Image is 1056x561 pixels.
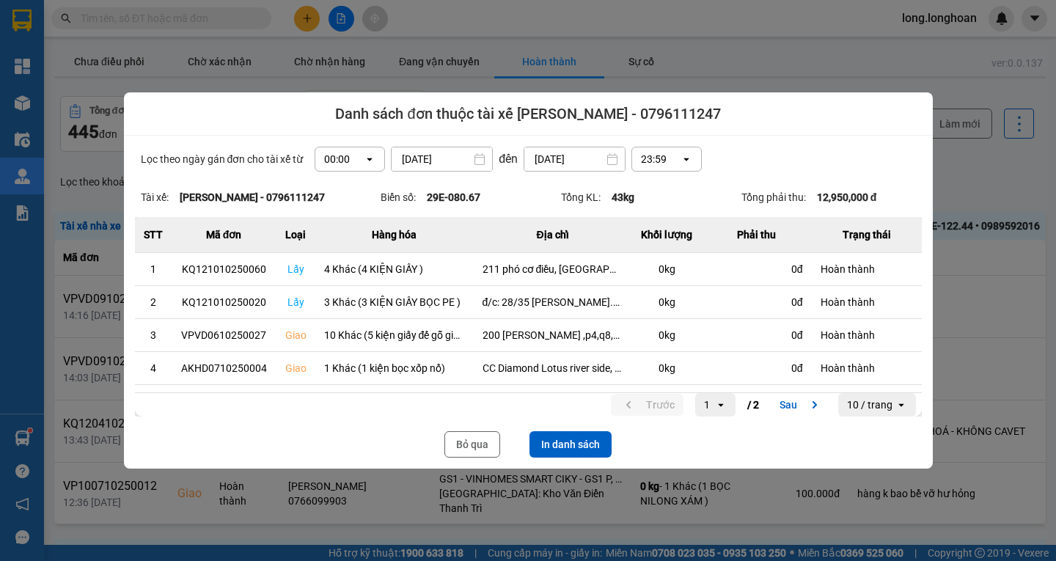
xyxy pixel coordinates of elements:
[324,262,465,276] div: 4 Khác (4 KIỆN GIẤY )
[285,295,307,309] div: Lấy
[704,397,710,412] div: 1
[821,262,913,276] div: Hoàn thành
[529,431,612,458] button: In danh sách
[144,361,163,375] div: 4
[821,295,913,309] div: Hoàn thành
[612,191,634,203] strong: 43 kg
[611,394,683,416] button: previous page. current page 1 / 2
[180,191,325,203] strong: [PERSON_NAME] - 0796111247
[641,328,693,342] div: 0 kg
[641,152,667,166] div: 23:59
[180,262,268,276] div: KQ121010250060
[483,262,623,276] div: 211 phó cơ điều, [GEOGRAPHIC_DATA], [GEOGRAPHIC_DATA].HCM
[285,361,307,375] div: Giao
[812,217,922,253] th: Trạng thái
[444,431,500,458] button: Bỏ qua
[668,152,670,166] input: Selected 23:59. Select a time, 24-hour format.
[747,396,759,414] span: / 2
[474,217,632,253] th: Địa chỉ
[324,328,465,342] div: 10 Khác (5 kiện giấy đế gỗ giống nhau + 5 thùng giấy dính băng dính vàng )
[821,361,913,375] div: Hoàn thành
[895,399,907,411] svg: open
[493,150,524,168] div: đến
[427,191,480,203] strong: 29E-080.67
[351,152,353,166] input: Selected 00:00. Select a time, 24-hour format.
[483,361,623,375] div: CC Diamond Lotus river side, 49C [PERSON_NAME]. P8. Q8, TP HCm
[135,147,922,172] div: Lọc theo ngày gán đơn cho tài xế từ
[324,152,350,166] div: 00:00
[632,217,702,253] th: Khối lượng
[315,217,474,253] th: Hàng hóa
[144,328,163,342] div: 3
[381,189,561,205] div: Biển số:
[715,399,727,411] svg: open
[141,189,381,205] div: Tài xế:
[483,295,623,309] div: đ/c: 28/35 [PERSON_NAME].p tân thới hòa q [GEOGRAPHIC_DATA] .[GEOGRAPHIC_DATA]
[172,217,276,253] th: Mã đơn
[711,361,803,375] div: 0 đ
[641,262,693,276] div: 0 kg
[817,191,877,203] strong: 12,950,000 đ
[702,217,812,253] th: Phải thu
[180,328,268,342] div: VPVD0610250027
[144,295,163,309] div: 2
[285,328,307,342] div: Giao
[135,217,172,253] th: STT
[641,295,693,309] div: 0 kg
[524,147,625,171] input: Select a date.
[324,361,465,375] div: 1 Khác (1 kiện bọc xốp nổ)
[821,328,913,342] div: Hoàn thành
[180,361,268,375] div: AKHD0710250004
[324,295,465,309] div: 3 Khác (3 KIỆN GIẤY BỌC PE )
[276,217,315,253] th: Loại
[894,397,895,412] input: Selected 10 / trang.
[144,262,163,276] div: 1
[711,262,803,276] div: 0 đ
[641,361,693,375] div: 0 kg
[392,147,492,171] input: Select a date.
[847,397,892,412] div: 10 / trang
[285,262,307,276] div: Lấy
[711,328,803,342] div: 0 đ
[180,295,268,309] div: KQ121010250020
[364,153,375,165] svg: open
[681,153,692,165] svg: open
[711,295,803,309] div: 0 đ
[561,189,741,205] div: Tổng KL:
[741,189,922,205] div: Tổng phải thu:
[771,394,832,416] button: next page. current page 1 / 2
[483,328,623,342] div: 200 [PERSON_NAME] ,p4,q8,hcm
[124,92,933,469] div: dialog
[335,103,720,124] span: Danh sách đơn thuộc tài xế [PERSON_NAME] - 0796111247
